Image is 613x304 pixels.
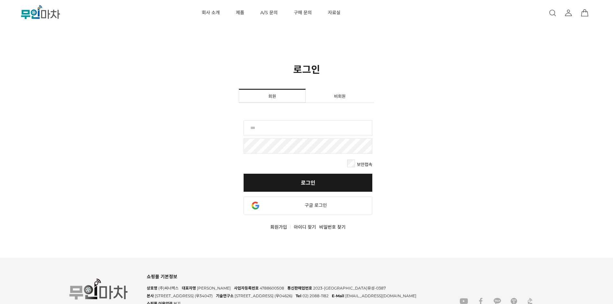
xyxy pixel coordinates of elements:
[216,293,234,298] span: 기술연구소
[244,197,372,215] a: 구글 로그인
[270,224,287,230] a: 회원가입
[260,286,284,290] span: 4788600508
[244,120,372,138] label: 아이디
[345,293,416,298] span: [EMAIL_ADDRESS][DOMAIN_NAME]
[319,224,346,230] a: 비밀번호 찾기
[332,293,344,298] span: E-Mail
[244,174,372,192] a: 로그인
[244,138,372,156] label: 비밀번호
[296,293,302,298] span: Tel
[294,224,316,230] a: 아이디 찾기
[302,293,329,298] span: 02) 2088-1182
[155,293,213,298] span: [STREET_ADDRESS] (우34047)
[235,293,293,298] span: [STREET_ADDRESS] (우04626)
[293,62,320,76] h2: 로그인
[147,272,453,281] div: 쇼핑몰 기본정보
[239,89,306,103] li: 회원
[357,161,372,167] label: 보안접속
[234,286,259,290] span: 사업자등록번호
[158,286,179,290] span: (주)씨너렉스
[197,286,231,290] span: [PERSON_NAME]
[147,293,154,298] span: 본사
[313,286,386,290] span: 2023-[GEOGRAPHIC_DATA]유성-0387
[287,286,312,290] span: 통신판매업번호
[147,286,157,290] span: 상호명
[182,286,196,290] span: 대표자명
[307,90,373,102] li: 비회원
